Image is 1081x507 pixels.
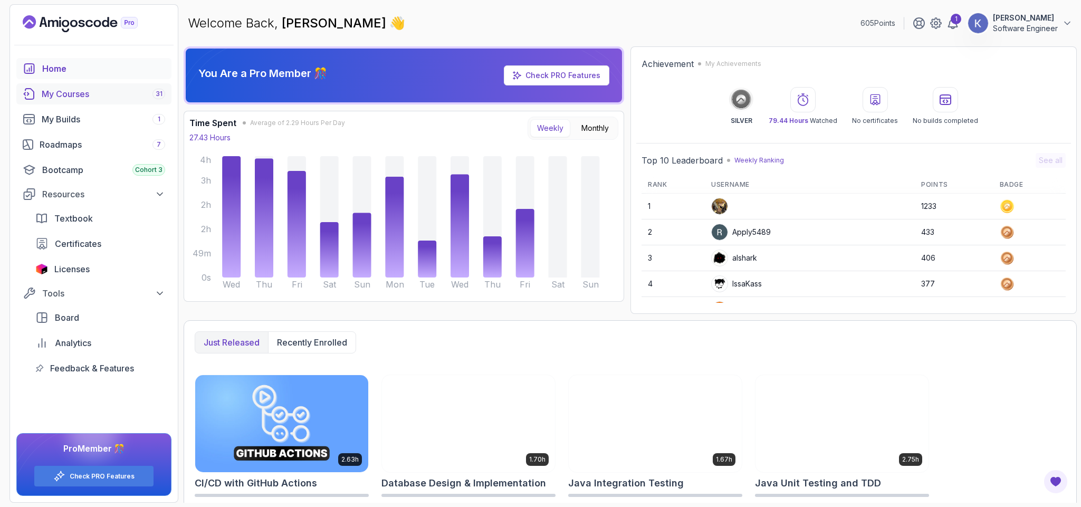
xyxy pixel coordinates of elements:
div: Bootcamp [42,164,165,176]
h2: Java Integration Testing [568,476,684,491]
p: No builds completed [913,117,978,125]
span: Average of 2.29 Hours Per Day [250,119,345,127]
div: Home [42,62,165,75]
button: Recently enrolled [268,332,356,353]
h3: Time Spent [189,117,236,129]
th: Badge [993,176,1066,194]
div: Tools [42,287,165,300]
a: roadmaps [16,134,171,155]
img: user profile image [712,224,728,240]
p: Just released [204,336,260,349]
p: You Are a Pro Member 🎊 [198,66,327,81]
td: 406 [915,245,993,271]
tspan: 0s [202,272,211,283]
button: Tools [16,284,171,303]
tspan: Tue [419,279,435,290]
tspan: 2h [201,224,211,234]
tspan: Fri [520,279,530,290]
img: Java Integration Testing card [569,375,742,472]
td: 4 [642,271,705,297]
tspan: Fri [292,279,302,290]
a: board [29,307,171,328]
tspan: 2h [201,199,211,210]
button: Check PRO Features [34,465,154,487]
td: 5 [642,297,705,323]
h2: CI/CD with GitHub Actions [195,476,317,491]
tspan: Sun [354,279,370,290]
span: 1 [158,115,160,123]
p: Software Engineer [993,23,1058,34]
span: Certificates [55,237,101,250]
tspan: Thu [256,279,272,290]
tspan: 4h [200,155,211,165]
button: user profile image[PERSON_NAME]Software Engineer [968,13,1073,34]
td: 433 [915,219,993,245]
div: daringsquirrel4c781 [711,301,801,318]
p: Watched [769,117,837,125]
p: My Achievements [705,60,761,68]
h2: Database Design & Implementation [381,476,546,491]
tspan: Wed [451,279,468,290]
div: 1 [951,14,961,24]
tspan: Sat [323,279,337,290]
a: 1 [946,17,959,30]
p: Welcome Back, [188,15,405,32]
td: 377 [915,271,993,297]
div: Apply5489 [711,224,771,241]
div: My Courses [42,88,165,100]
img: user profile image [968,13,988,33]
div: alshark [711,250,757,266]
button: Open Feedback Button [1043,469,1068,494]
a: Check PRO Features [70,472,135,481]
a: feedback [29,358,171,379]
div: Resources [42,188,165,200]
tspan: 3h [201,175,211,186]
p: Weekly Ranking [734,156,784,165]
p: Recently enrolled [277,336,347,349]
a: textbook [29,208,171,229]
tspan: Sat [551,279,565,290]
span: 79.44 Hours [769,117,808,125]
th: Username [705,176,915,194]
p: [PERSON_NAME] [993,13,1058,23]
img: user profile image [712,276,728,292]
th: Rank [642,176,705,194]
span: Analytics [55,337,91,349]
img: Java Unit Testing and TDD card [755,375,929,472]
p: SILVER [731,117,752,125]
p: 2.75h [902,455,919,464]
td: 2 [642,219,705,245]
p: No certificates [852,117,898,125]
span: Licenses [54,263,90,275]
a: Landing page [23,15,162,32]
a: courses [16,83,171,104]
td: 318 [915,297,993,323]
tspan: Thu [484,279,501,290]
img: CI/CD with GitHub Actions card [195,375,368,472]
p: 1.67h [716,455,732,464]
tspan: 49m [193,248,211,259]
p: 27.43 Hours [189,132,231,143]
div: Roadmaps [40,138,165,151]
div: IssaKass [711,275,762,292]
a: bootcamp [16,159,171,180]
span: Cohort 3 [135,166,162,174]
span: 7 [157,140,161,149]
p: 1.70h [529,455,546,464]
a: certificates [29,233,171,254]
img: jetbrains icon [35,264,48,274]
div: My Builds [42,113,165,126]
span: Textbook [54,212,93,225]
button: Resources [16,185,171,204]
a: home [16,58,171,79]
td: 3 [642,245,705,271]
a: Check PRO Features [525,71,600,80]
span: 👋 [389,14,406,32]
h2: Java Unit Testing and TDD [755,476,881,491]
span: [PERSON_NAME] [282,15,389,31]
a: licenses [29,259,171,280]
img: user profile image [712,198,728,214]
a: builds [16,109,171,130]
p: 2.63h [341,455,359,464]
a: analytics [29,332,171,353]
